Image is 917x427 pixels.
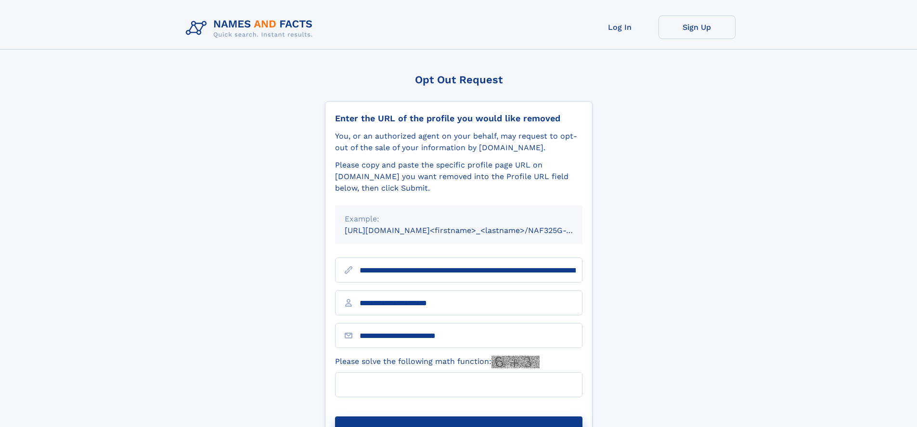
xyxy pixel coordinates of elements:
small: [URL][DOMAIN_NAME]<firstname>_<lastname>/NAF325G-xxxxxxxx [345,226,601,235]
a: Sign Up [659,15,736,39]
a: Log In [581,15,659,39]
img: Logo Names and Facts [182,15,321,41]
div: You, or an authorized agent on your behalf, may request to opt-out of the sale of your informatio... [335,130,582,154]
div: Opt Out Request [325,74,593,86]
div: Enter the URL of the profile you would like removed [335,113,582,124]
div: Please copy and paste the specific profile page URL on [DOMAIN_NAME] you want removed into the Pr... [335,159,582,194]
div: Example: [345,213,573,225]
label: Please solve the following math function: [335,356,540,368]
